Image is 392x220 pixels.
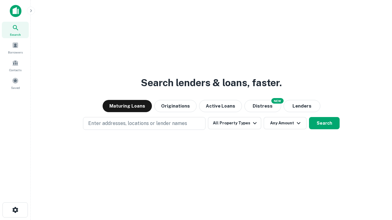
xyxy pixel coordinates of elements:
[309,117,340,129] button: Search
[103,100,152,112] button: Maturing Loans
[199,100,242,112] button: Active Loans
[264,117,307,129] button: Any Amount
[284,100,320,112] button: Lenders
[2,22,29,38] a: Search
[88,120,187,127] p: Enter addresses, locations or lender names
[8,50,23,55] span: Borrowers
[361,171,392,200] iframe: Chat Widget
[244,100,281,112] button: Search distressed loans with lien and other non-mortgage details.
[2,57,29,74] a: Contacts
[10,5,21,17] img: capitalize-icon.png
[271,98,284,104] div: NEW
[154,100,197,112] button: Originations
[2,75,29,91] a: Saved
[9,68,21,72] span: Contacts
[83,117,205,130] button: Enter addresses, locations or lender names
[2,39,29,56] a: Borrowers
[208,117,261,129] button: All Property Types
[141,75,282,90] h3: Search lenders & loans, faster.
[11,85,20,90] span: Saved
[10,32,21,37] span: Search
